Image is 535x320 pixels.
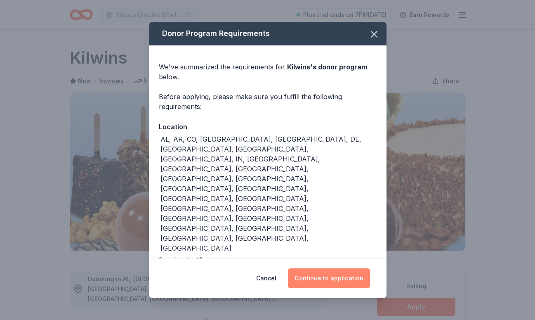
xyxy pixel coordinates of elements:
button: Continue to application [288,268,370,288]
button: Cancel [256,268,276,288]
div: Donor Program Requirements [149,22,387,45]
button: Store locator [159,255,203,265]
div: We've summarized the requirements for below. [159,62,377,82]
span: Kilwins 's donor program [287,63,367,71]
div: Location [159,121,377,132]
div: Before applying, please make sure you fulfill the following requirements: [159,92,377,111]
div: AL, AR, CO, [GEOGRAPHIC_DATA], [GEOGRAPHIC_DATA], DE, [GEOGRAPHIC_DATA], [GEOGRAPHIC_DATA], [GEOG... [160,134,377,253]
